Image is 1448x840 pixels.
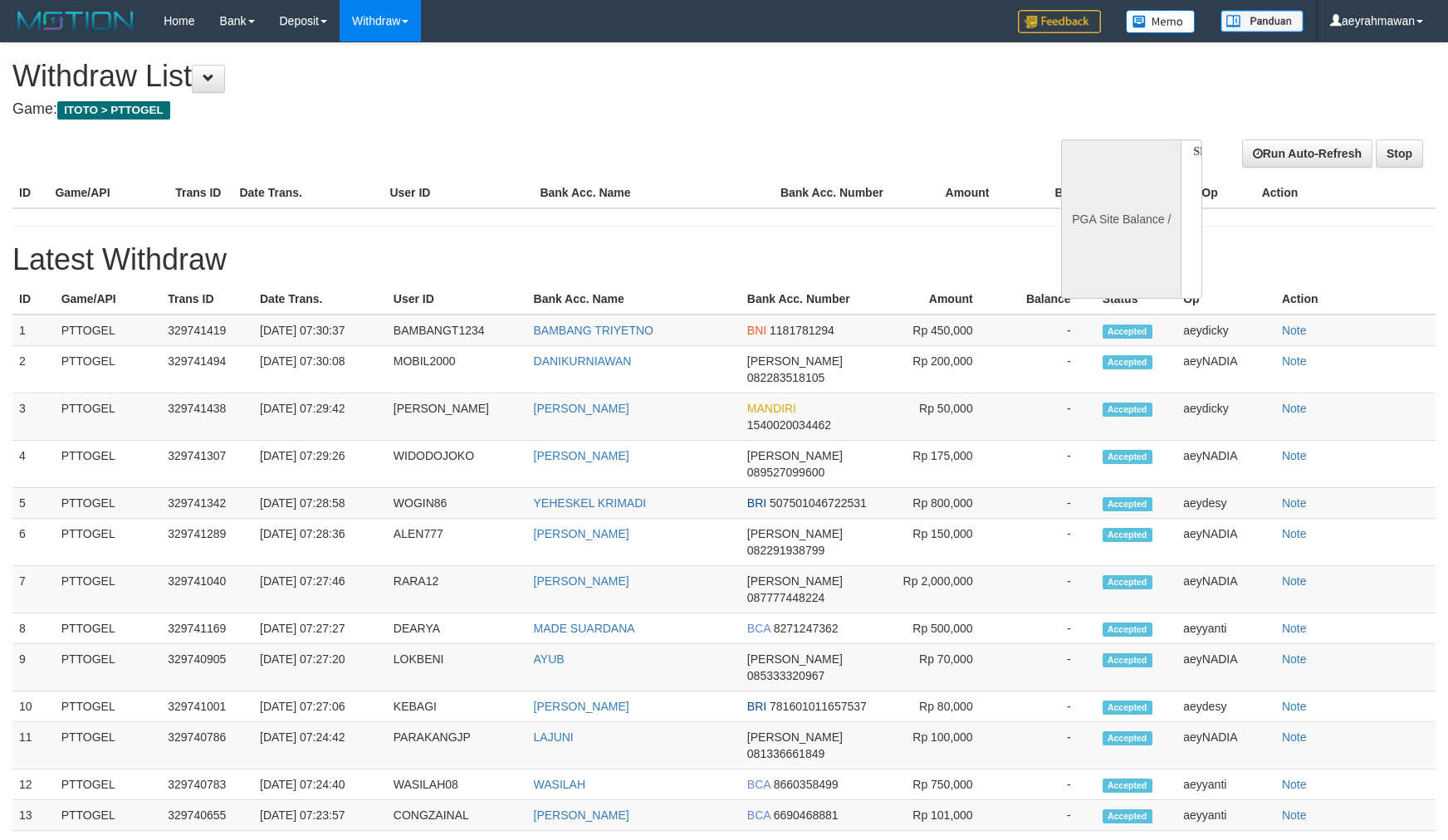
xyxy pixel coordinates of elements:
[883,722,998,769] td: Rp 100,000
[55,315,162,346] td: PTTOGEL
[1014,178,1124,208] th: Balance
[253,488,387,519] td: [DATE] 07:28:58
[1176,315,1275,346] td: aeydicky
[1103,701,1152,715] span: Accepted
[12,178,48,208] th: ID
[1282,652,1307,666] a: Note
[1061,139,1181,299] div: PGA Site Balance /
[1282,496,1307,510] a: Note
[1103,731,1152,745] span: Accepted
[1282,730,1307,744] a: Note
[161,800,253,831] td: 329740655
[55,644,162,691] td: PTTOGEL
[883,284,998,315] th: Amount
[1282,354,1307,368] a: Note
[161,613,253,644] td: 329741169
[774,622,839,635] span: 8271247362
[12,488,55,519] td: 5
[1103,575,1152,589] span: Accepted
[55,722,162,769] td: PTTOGEL
[1103,355,1152,369] span: Accepted
[48,178,169,208] th: Game/API
[161,519,253,566] td: 329741289
[534,496,647,510] a: YEHESKEL KRIMADI
[1103,779,1152,793] span: Accepted
[1176,441,1275,488] td: aeyNADIA
[1103,623,1152,637] span: Accepted
[747,574,843,588] span: [PERSON_NAME]
[55,346,162,393] td: PTTOGEL
[161,644,253,691] td: 329740905
[1376,139,1423,168] a: Stop
[747,449,843,462] span: [PERSON_NAME]
[387,519,527,566] td: ALEN777
[998,284,1096,315] th: Balance
[883,393,998,441] td: Rp 50,000
[161,441,253,488] td: 329741307
[747,371,824,384] span: 082283518105
[1195,178,1255,208] th: Op
[253,346,387,393] td: [DATE] 07:30:08
[12,284,55,315] th: ID
[1103,403,1152,417] span: Accepted
[12,722,55,769] td: 11
[883,519,998,566] td: Rp 150,000
[998,393,1096,441] td: -
[883,441,998,488] td: Rp 175,000
[747,808,770,822] span: BCA
[770,700,867,713] span: 781601011657537
[1282,449,1307,462] a: Note
[747,778,770,791] span: BCA
[12,613,55,644] td: 8
[55,393,162,441] td: PTTOGEL
[1126,10,1196,33] img: Button%20Memo.svg
[747,324,766,337] span: BNI
[12,60,949,93] h1: Withdraw List
[883,566,998,613] td: Rp 2,000,000
[161,691,253,722] td: 329741001
[387,441,527,488] td: WIDODOJOKO
[387,488,527,519] td: WOGIN86
[1282,622,1307,635] a: Note
[253,800,387,831] td: [DATE] 07:23:57
[883,613,998,644] td: Rp 500,000
[998,722,1096,769] td: -
[741,284,883,315] th: Bank Acc. Number
[998,613,1096,644] td: -
[1103,809,1152,823] span: Accepted
[534,652,565,666] a: AYUB
[998,441,1096,488] td: -
[253,284,387,315] th: Date Trans.
[747,652,843,666] span: [PERSON_NAME]
[1176,613,1275,644] td: aeyyanti
[253,393,387,441] td: [DATE] 07:29:42
[387,346,527,393] td: MOBIL2000
[747,730,843,744] span: [PERSON_NAME]
[55,613,162,644] td: PTTOGEL
[774,178,894,208] th: Bank Acc. Number
[534,730,574,744] a: LAJUNI
[253,613,387,644] td: [DATE] 07:27:27
[883,346,998,393] td: Rp 200,000
[169,178,232,208] th: Trans ID
[12,519,55,566] td: 6
[1282,324,1307,337] a: Note
[1176,722,1275,769] td: aeyNADIA
[747,402,796,415] span: MANDIRI
[1103,325,1152,339] span: Accepted
[747,527,843,540] span: [PERSON_NAME]
[747,418,831,432] span: 1540020034462
[747,747,824,760] span: 081336661849
[12,101,949,118] h4: Game:
[57,101,170,120] span: ITOTO > PTTOGEL
[1282,808,1307,822] a: Note
[253,315,387,346] td: [DATE] 07:30:37
[1176,691,1275,722] td: aeydesy
[894,178,1015,208] th: Amount
[998,488,1096,519] td: -
[1275,284,1436,315] th: Action
[1242,139,1372,168] a: Run Auto-Refresh
[998,800,1096,831] td: -
[747,622,770,635] span: BCA
[12,346,55,393] td: 2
